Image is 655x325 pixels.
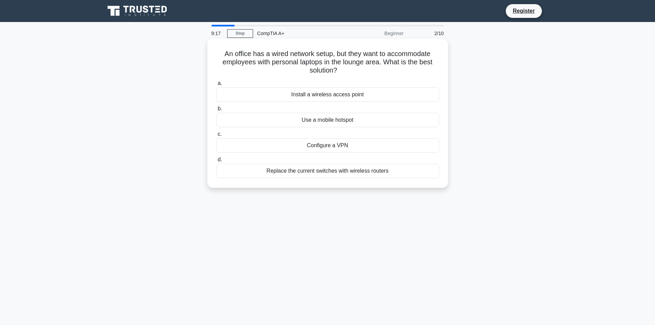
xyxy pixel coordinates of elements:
[216,87,439,102] div: Install a wireless access point
[218,80,222,86] span: a.
[253,26,348,40] div: CompTIA A+
[216,113,439,127] div: Use a mobile hotspot
[218,106,222,111] span: b.
[408,26,448,40] div: 2/10
[216,138,439,153] div: Configure a VPN
[216,50,440,75] h5: An office has a wired network setup, but they want to accommodate employees with personal laptops...
[348,26,408,40] div: Beginner
[218,131,222,137] span: c.
[227,29,253,38] a: Stop
[218,156,222,162] span: d.
[509,7,539,15] a: Register
[207,26,227,40] div: 9:17
[216,164,439,178] div: Replace the current switches with wireless routers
